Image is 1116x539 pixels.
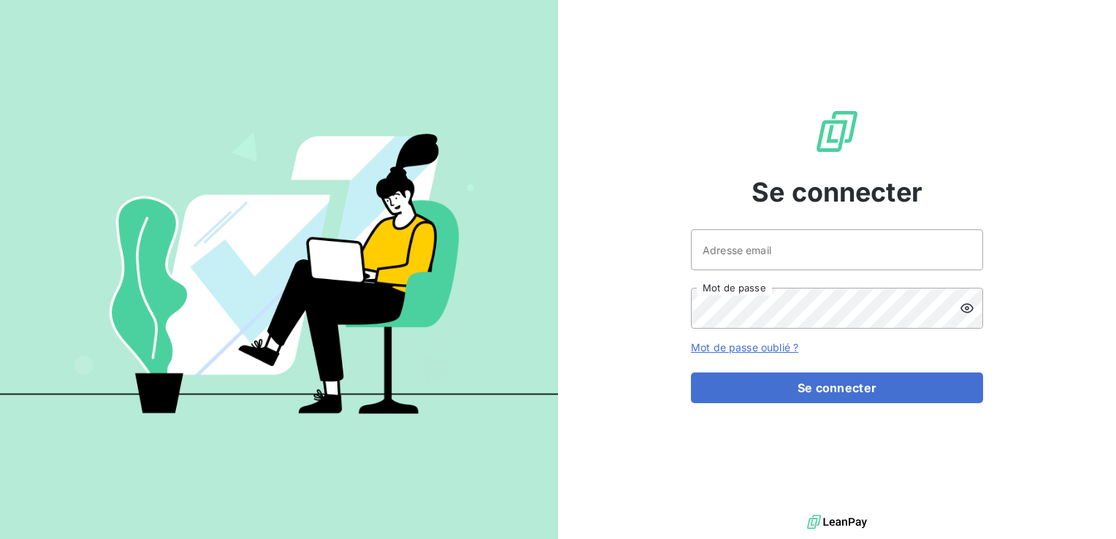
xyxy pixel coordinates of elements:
[807,511,867,533] img: logo
[814,108,860,155] img: Logo LeanPay
[691,372,983,403] button: Se connecter
[691,229,983,270] input: placeholder
[691,341,798,353] a: Mot de passe oublié ?
[752,172,922,212] span: Se connecter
